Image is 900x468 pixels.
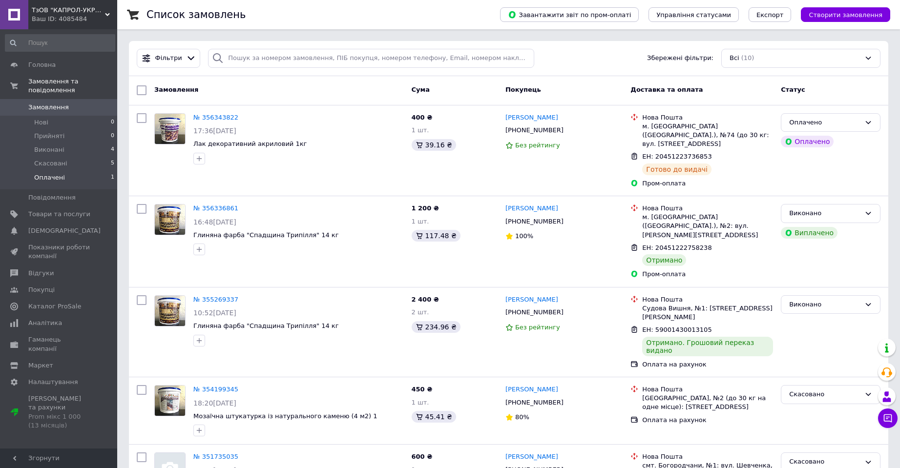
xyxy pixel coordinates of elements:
a: № 355269337 [193,296,238,303]
a: Фото товару [154,113,186,144]
div: [PHONE_NUMBER] [503,215,565,228]
div: Нова Пошта [642,113,773,122]
a: № 351735035 [193,453,238,460]
span: 16:48[DATE] [193,218,236,226]
span: 2 400 ₴ [412,296,439,303]
a: Фото товару [154,204,186,235]
span: Глиняна фарба "Спадщина Трипілля" 14 кг [193,322,339,329]
div: [GEOGRAPHIC_DATA], №2 (до 30 кг на одне місце): [STREET_ADDRESS] [642,394,773,411]
div: Виконано [789,300,860,310]
span: Нові [34,118,48,127]
span: Без рейтингу [515,142,560,149]
div: 117.48 ₴ [412,230,460,242]
span: Повідомлення [28,193,76,202]
input: Пошук за номером замовлення, ПІБ покупця, номером телефону, Email, номером накладної [208,49,534,68]
span: Покупці [28,285,55,294]
span: 0 [111,132,114,141]
div: м. [GEOGRAPHIC_DATA] ([GEOGRAPHIC_DATA].), №74 (до 30 кг: вул. [STREET_ADDRESS] [642,122,773,149]
span: Доставка та оплата [630,86,703,93]
span: Відгуки [28,269,54,278]
span: Товари та послуги [28,210,90,219]
div: Пром-оплата [642,179,773,188]
span: Управління статусами [656,11,731,19]
a: Глиняна фарба "Спадщина Трипілля" 14 кг [193,231,339,239]
div: 39.16 ₴ [412,139,456,151]
div: Ваш ID: 4085484 [32,15,117,23]
div: Виплачено [781,227,837,239]
img: Фото товару [155,296,185,326]
span: 450 ₴ [412,386,433,393]
span: Оплачені [34,173,65,182]
span: Збережені фільтри: [647,54,713,63]
a: [PERSON_NAME] [505,385,558,394]
button: Чат з покупцем [878,408,898,428]
span: Каталог ProSale [28,302,81,311]
div: Скасовано [789,457,860,467]
div: Готово до видачі [642,163,712,175]
span: ЕН: 20451222758238 [642,244,712,251]
div: м. [GEOGRAPHIC_DATA] ([GEOGRAPHIC_DATA].), №2: вул. [PERSON_NAME][STREET_ADDRESS] [642,213,773,240]
div: 45.41 ₴ [412,411,456,423]
div: Пром-оплата [642,270,773,279]
div: Отримано [642,254,686,266]
span: [DEMOGRAPHIC_DATA] [28,226,101,235]
div: Оплата на рахунок [642,360,773,369]
span: (10) [741,54,754,61]
img: Фото товару [155,386,185,416]
h1: Список замовлень [147,9,246,20]
span: Показники роботи компанії [28,243,90,261]
span: 400 ₴ [412,114,433,121]
img: Фото товару [155,204,185,235]
div: Оплачено [781,136,834,147]
a: Лак декоративний акриловий 1кг [193,140,307,147]
span: 600 ₴ [412,453,433,460]
span: Прийняті [34,132,64,141]
button: Експорт [749,7,792,22]
span: 2 шт. [412,308,429,316]
div: Отримано. Грошовий переказ видано [642,337,773,356]
div: Prom мікс 1 000 (13 місяців) [28,412,90,430]
span: Створити замовлення [809,11,882,19]
span: Замовлення [28,103,69,112]
span: ЕН: 59001430013105 [642,326,712,333]
span: 17:36[DATE] [193,127,236,135]
span: Виконані [34,145,64,154]
span: 1 шт. [412,218,429,225]
span: Аналітика [28,319,62,327]
div: [PHONE_NUMBER] [503,124,565,137]
button: Створити замовлення [801,7,890,22]
span: Завантажити звіт по пром-оплаті [508,10,631,19]
span: 100% [515,232,533,240]
span: Статус [781,86,805,93]
span: Головна [28,61,56,69]
span: Без рейтингу [515,324,560,331]
span: [PERSON_NAME] та рахунки [28,394,90,430]
span: Маркет [28,361,53,370]
span: 5 [111,159,114,168]
span: Експорт [756,11,784,19]
span: 4 [111,145,114,154]
div: Оплата на рахунок [642,416,773,425]
div: Виконано [789,208,860,219]
span: Налаштування [28,378,78,387]
span: Замовлення [154,86,198,93]
span: Cума [412,86,430,93]
div: Нова Пошта [642,385,773,394]
span: Покупець [505,86,541,93]
div: [PHONE_NUMBER] [503,306,565,319]
span: 1 шт. [412,399,429,406]
a: Створити замовлення [791,11,890,18]
button: Управління статусами [649,7,739,22]
span: 1 200 ₴ [412,204,439,212]
a: [PERSON_NAME] [505,295,558,305]
a: [PERSON_NAME] [505,113,558,122]
div: Оплачено [789,118,860,128]
span: Всі [730,54,739,63]
span: Замовлення та повідомлення [28,77,117,95]
div: 234.96 ₴ [412,321,460,333]
button: Завантажити звіт по пром-оплаті [500,7,639,22]
a: [PERSON_NAME] [505,452,558,462]
a: Мозаїчна штукатурка із натурального каменю (4 м2) 1 [193,412,377,420]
